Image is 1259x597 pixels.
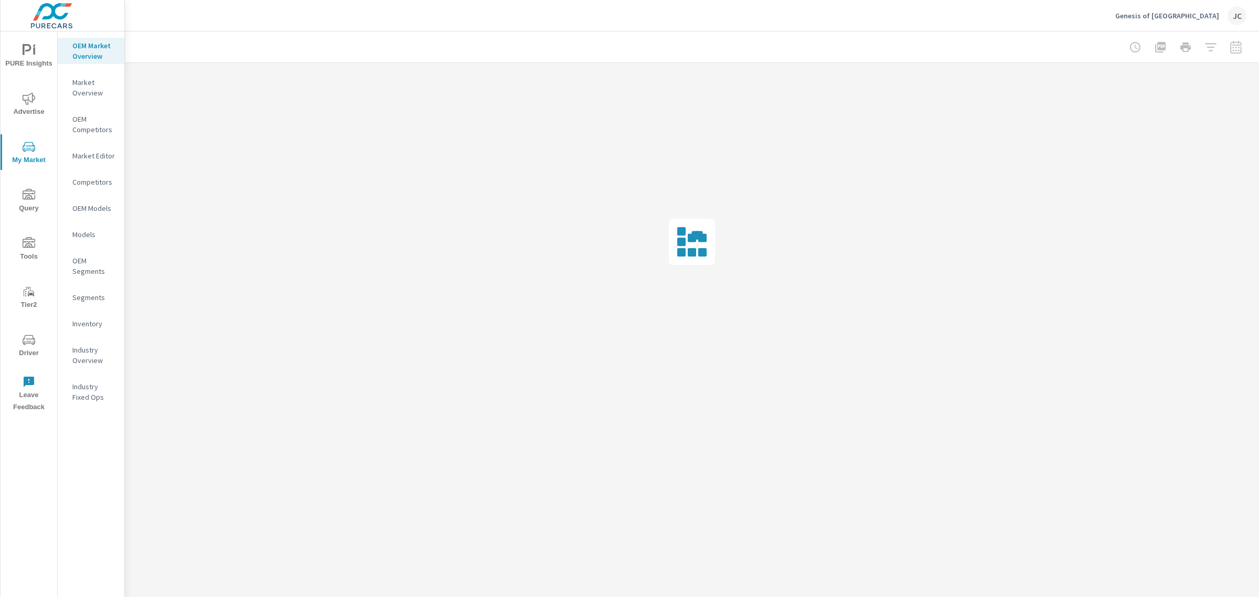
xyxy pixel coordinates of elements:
[72,381,116,402] p: Industry Fixed Ops
[4,189,54,215] span: Query
[58,227,124,242] div: Models
[1228,6,1246,25] div: JC
[72,114,116,135] p: OEM Competitors
[4,285,54,311] span: Tier2
[58,342,124,368] div: Industry Overview
[58,38,124,64] div: OEM Market Overview
[72,77,116,98] p: Market Overview
[72,151,116,161] p: Market Editor
[58,253,124,279] div: OEM Segments
[72,255,116,276] p: OEM Segments
[1115,11,1219,20] p: Genesis of [GEOGRAPHIC_DATA]
[4,92,54,118] span: Advertise
[58,74,124,101] div: Market Overview
[72,292,116,303] p: Segments
[58,200,124,216] div: OEM Models
[58,111,124,137] div: OEM Competitors
[72,229,116,240] p: Models
[4,376,54,413] span: Leave Feedback
[58,148,124,164] div: Market Editor
[4,237,54,263] span: Tools
[58,174,124,190] div: Competitors
[4,141,54,166] span: My Market
[4,44,54,70] span: PURE Insights
[4,334,54,359] span: Driver
[72,318,116,329] p: Inventory
[58,379,124,405] div: Industry Fixed Ops
[72,40,116,61] p: OEM Market Overview
[1,31,57,418] div: nav menu
[72,345,116,366] p: Industry Overview
[72,203,116,214] p: OEM Models
[72,177,116,187] p: Competitors
[58,290,124,305] div: Segments
[58,316,124,332] div: Inventory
